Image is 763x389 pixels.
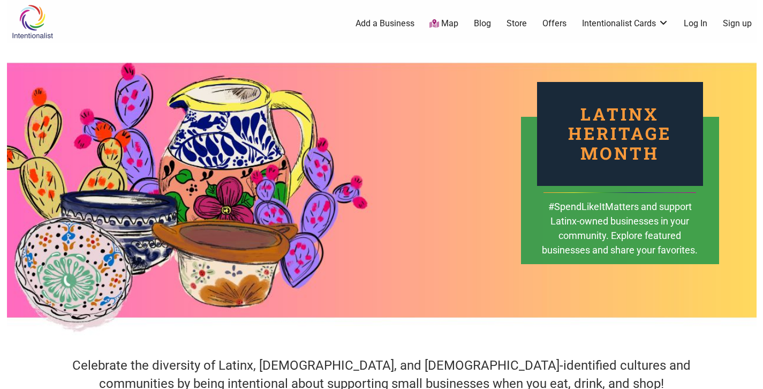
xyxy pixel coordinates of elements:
a: Sign up [723,18,752,29]
a: Map [429,18,458,30]
div: #SpendLikeItMatters and support Latinx-owned businesses in your community. Explore featured busin... [541,199,699,273]
div: Latinx Heritage Month [537,82,703,186]
img: Intentionalist [7,4,58,39]
a: Store [507,18,527,29]
a: Log In [684,18,707,29]
a: Blog [474,18,491,29]
a: Offers [542,18,566,29]
a: Intentionalist Cards [582,18,669,29]
a: Add a Business [356,18,414,29]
